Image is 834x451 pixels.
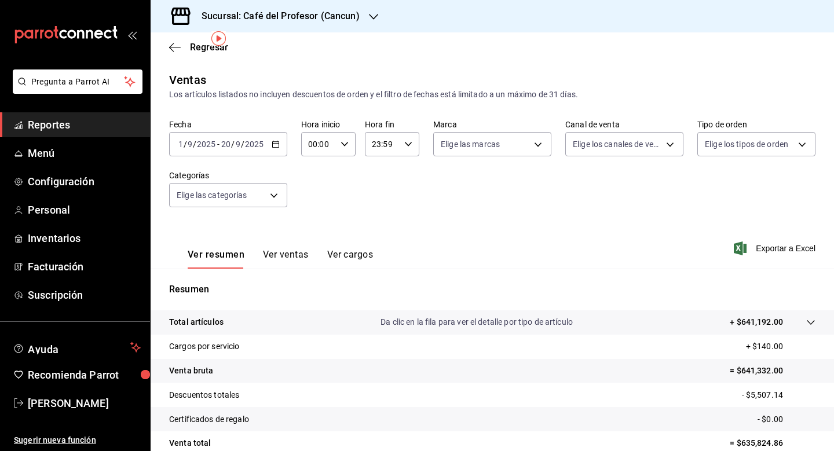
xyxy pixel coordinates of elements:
p: Da clic en la fila para ver el detalle por tipo de artículo [381,316,573,328]
button: Ver cargos [327,249,374,269]
input: ---- [244,140,264,149]
span: / [231,140,235,149]
span: Facturación [28,259,141,274]
span: / [193,140,196,149]
a: Pregunta a Parrot AI [8,84,142,96]
input: -- [221,140,231,149]
span: Personal [28,202,141,218]
span: Inventarios [28,230,141,246]
span: - [217,140,220,149]
p: Resumen [169,283,815,296]
span: Elige los tipos de orden [705,138,788,150]
div: Ventas [169,71,206,89]
label: Hora inicio [301,120,356,129]
span: / [184,140,187,149]
h3: Sucursal: Café del Profesor (Cancun) [192,9,360,23]
p: Descuentos totales [169,389,239,401]
p: Total artículos [169,316,224,328]
p: - $5,507.14 [742,389,815,401]
p: + $641,192.00 [730,316,783,328]
span: Elige las categorías [177,189,247,201]
input: -- [178,140,184,149]
span: Elige los canales de venta [573,138,662,150]
span: Ayuda [28,340,126,354]
span: Configuración [28,174,141,189]
button: Ver ventas [263,249,309,269]
img: Tooltip marker [211,31,226,46]
span: Sugerir nueva función [14,434,141,446]
p: Certificados de regalo [169,413,249,426]
button: Pregunta a Parrot AI [13,69,142,94]
input: -- [235,140,241,149]
p: = $635,824.86 [730,437,815,449]
span: Regresar [190,42,228,53]
label: Fecha [169,120,287,129]
p: + $140.00 [746,340,815,353]
input: -- [187,140,193,149]
span: Elige las marcas [441,138,500,150]
span: Menú [28,145,141,161]
span: Pregunta a Parrot AI [31,76,125,88]
span: Reportes [28,117,141,133]
p: Venta total [169,437,211,449]
div: navigation tabs [188,249,373,269]
input: ---- [196,140,216,149]
span: Suscripción [28,287,141,303]
p: Venta bruta [169,365,213,377]
button: Regresar [169,42,228,53]
span: Recomienda Parrot [28,367,141,383]
p: = $641,332.00 [730,365,815,377]
p: - $0.00 [758,413,815,426]
label: Hora fin [365,120,419,129]
span: [PERSON_NAME] [28,395,141,411]
button: open_drawer_menu [127,30,137,39]
label: Canal de venta [565,120,683,129]
button: Ver resumen [188,249,244,269]
label: Categorías [169,171,287,179]
label: Tipo de orden [697,120,815,129]
label: Marca [433,120,551,129]
button: Exportar a Excel [736,241,815,255]
div: Los artículos listados no incluyen descuentos de orden y el filtro de fechas está limitado a un m... [169,89,815,101]
span: / [241,140,244,149]
p: Cargos por servicio [169,340,240,353]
